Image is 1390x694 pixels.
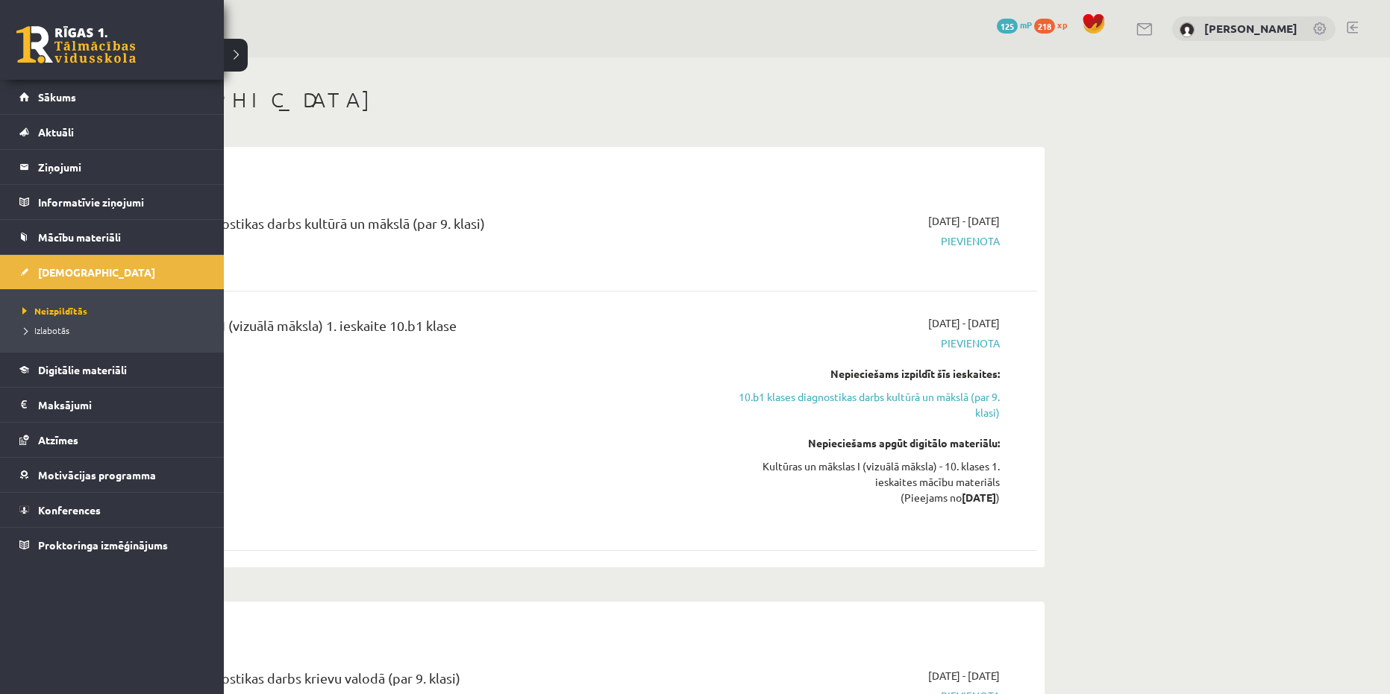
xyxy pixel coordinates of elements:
h1: [DEMOGRAPHIC_DATA] [90,87,1045,113]
a: 125 mP [997,19,1032,31]
span: [DATE] - [DATE] [928,213,1000,229]
div: Kultūra un māksla I (vizuālā māksla) 1. ieskaite 10.b1 klase [112,315,696,343]
span: Konferences [38,503,101,517]
strong: [DATE] [962,490,996,504]
a: Digitālie materiāli [19,353,205,387]
div: 10.b1 klases diagnostikas darbs kultūrā un mākslā (par 9. klasi) [112,213,696,241]
span: [DATE] - [DATE] [928,668,1000,684]
span: Motivācijas programma [38,468,156,482]
a: Proktoringa izmēģinājums [19,528,205,562]
a: Neizpildītās [19,304,209,318]
a: [PERSON_NAME] [1204,21,1297,36]
span: Atzīmes [38,433,78,447]
img: Vitālijs Čugunovs [1180,22,1195,37]
a: Motivācijas programma [19,458,205,492]
a: 218 xp [1034,19,1074,31]
a: Mācību materiāli [19,220,205,254]
legend: Ziņojumi [38,150,205,184]
a: Izlabotās [19,324,209,337]
a: Rīgas 1. Tālmācības vidusskola [16,26,136,63]
div: Nepieciešams izpildīt šīs ieskaites: [719,366,1000,382]
span: 218 [1034,19,1055,34]
span: Aktuāli [38,125,74,139]
a: Informatīvie ziņojumi [19,185,205,219]
span: Izlabotās [19,324,69,336]
a: Aktuāli [19,115,205,149]
span: 125 [997,19,1018,34]
span: Neizpildītās [19,305,87,317]
a: [DEMOGRAPHIC_DATA] [19,255,205,289]
span: [DATE] - [DATE] [928,315,1000,331]
a: Maksājumi [19,388,205,422]
a: Atzīmes [19,423,205,457]
a: Konferences [19,493,205,527]
span: mP [1020,19,1032,31]
span: Digitālie materiāli [38,363,127,376]
span: Pievienota [719,233,1000,249]
div: Nepieciešams apgūt digitālo materiālu: [719,435,1000,451]
legend: Informatīvie ziņojumi [38,185,205,219]
a: Ziņojumi [19,150,205,184]
span: Mācību materiāli [38,230,121,244]
a: Sākums [19,80,205,114]
a: 10.b1 klases diagnostikas darbs kultūrā un mākslā (par 9. klasi) [719,389,1000,420]
span: xp [1057,19,1067,31]
div: Kultūras un mākslas I (vizuālā māksla) - 10. klases 1. ieskaites mācību materiāls (Pieejams no ) [719,458,1000,505]
span: Proktoringa izmēģinājums [38,538,168,552]
span: Pievienota [719,335,1000,351]
span: Sākums [38,90,76,104]
legend: Maksājumi [38,388,205,422]
span: [DEMOGRAPHIC_DATA] [38,265,155,279]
